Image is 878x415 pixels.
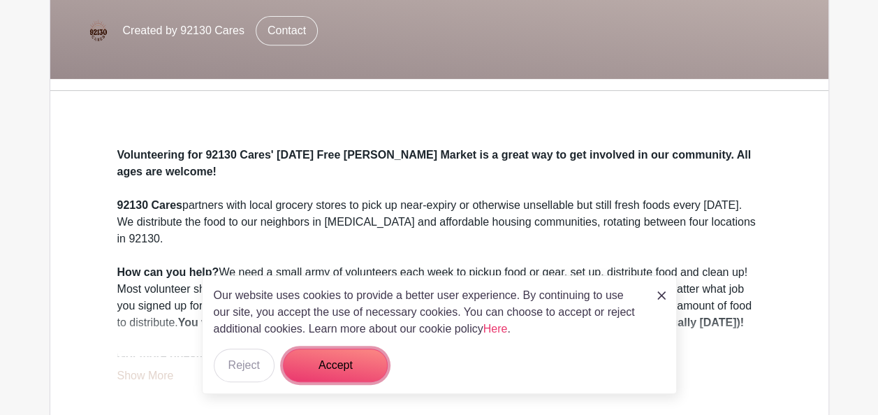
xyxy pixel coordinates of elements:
strong: Got more questions? [117,350,230,362]
p: Our website uses cookies to provide a better user experience. By continuing to use our site, you ... [214,287,643,337]
div: partners with local grocery stores to pick up near-expiry or otherwise unsellable but still fresh... [117,197,761,247]
a: Here [483,323,508,335]
a: Show More [117,370,174,387]
strong: 92130 Cares [117,199,182,211]
div: Check out the FAQs below: [117,348,761,365]
strong: You will receive an email with detailed instructions a few days before your volunteer shift (usua... [178,316,744,328]
strong: How can you help? [117,266,219,278]
span: Created by 92130 Cares [123,22,244,39]
button: Accept [283,349,388,382]
img: Untitled-Artwork%20(4).png [84,17,112,45]
img: close_button-5f87c8562297e5c2d7936805f587ecaba9071eb48480494691a3f1689db116b3.svg [657,291,666,300]
div: We need a small army of volunteers each week to pickup food or gear, set up, distribute food and ... [117,264,761,331]
strong: Volunteering for 92130 Cares' [DATE] Free [PERSON_NAME] Market is a great way to get involved in ... [117,149,751,177]
button: Reject [214,349,275,382]
a: Contact [256,16,318,45]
